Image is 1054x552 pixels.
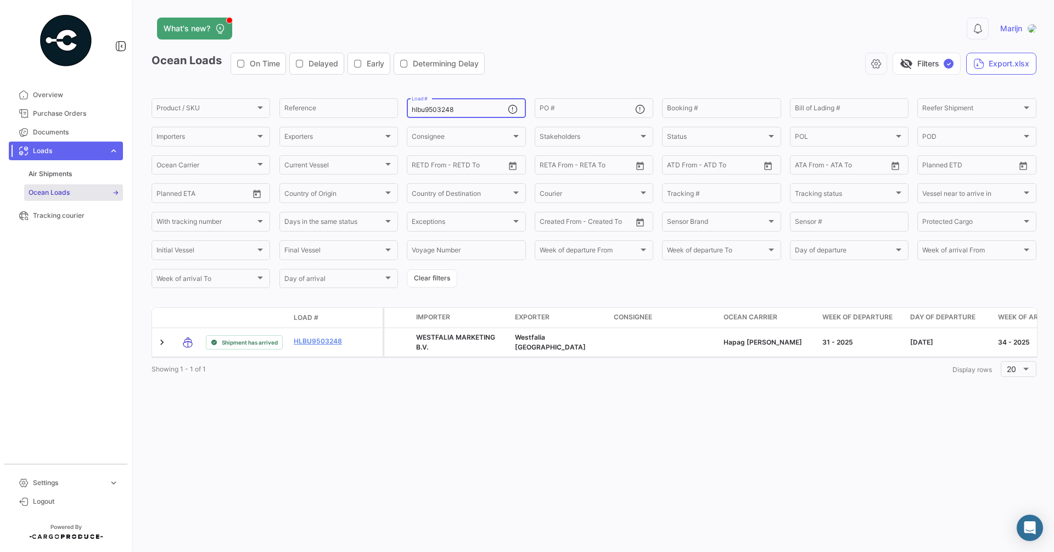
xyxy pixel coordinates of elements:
span: Week of departure To [667,248,766,256]
span: POL [795,134,894,142]
datatable-header-cell: Day of departure [906,308,994,328]
input: To [563,163,607,171]
datatable-header-cell: Protected Cargo [384,308,412,328]
input: ATA From [795,163,824,171]
datatable-header-cell: Importer [412,308,511,328]
input: From [922,163,938,171]
span: Logout [33,497,119,506]
input: From [156,191,172,199]
span: Delayed [309,58,338,69]
span: Consignee [412,134,511,142]
a: Ocean Loads [24,184,123,201]
span: expand_more [109,146,119,156]
span: WESTFALIA MARKETING B.V. [416,333,495,351]
span: Purchase Orders [33,109,119,119]
a: Air Shipments [24,166,123,182]
a: Overview [9,86,123,104]
span: Status [667,134,766,142]
datatable-header-cell: Transport mode [174,313,201,322]
span: Documents [33,127,119,137]
datatable-header-cell: Consignee [609,308,719,328]
span: Air Shipments [29,169,72,179]
span: Day of arrival [284,277,383,284]
span: Ocean Loads [29,188,70,198]
span: ✓ [944,59,954,69]
span: Current Vessel [284,163,383,171]
span: POD [922,134,1021,142]
span: Marijn [1000,23,1022,34]
button: Clear filters [407,269,457,288]
h3: Ocean Loads [152,53,488,75]
span: Day of departure [795,248,894,256]
div: Abrir Intercom Messenger [1017,515,1043,541]
button: Open calendar [504,157,521,174]
span: Week of departure From [540,248,638,256]
span: Final Vessel [284,248,383,256]
span: Sensor Brand [667,219,766,227]
button: Open calendar [632,214,648,230]
button: Open calendar [632,157,648,174]
button: Export.xlsx [966,53,1036,75]
span: Showing 1 - 1 of 1 [152,365,206,373]
span: Exceptions [412,219,511,227]
input: ATD From [667,163,697,171]
span: Hapag Lloyd [724,338,802,346]
span: On Time [250,58,280,69]
button: Open calendar [760,157,776,174]
input: Created To [588,219,632,227]
button: Early [348,53,390,74]
span: What's new? [164,23,210,34]
span: Country of Destination [412,191,511,199]
div: 31 - 2025 [822,337,901,347]
a: HLBU9503248 [294,336,351,346]
input: To [180,191,223,199]
span: Westfalia Perú [515,333,586,351]
datatable-header-cell: Week of departure [818,308,906,328]
button: Determining Delay [394,53,484,74]
span: Importer [416,312,450,322]
span: Display rows [952,365,992,374]
span: Country of Origin [284,191,383,199]
span: Ocean Carrier [156,163,255,171]
img: logo.png [1028,24,1036,33]
span: Week of arrival From [922,248,1021,256]
button: Open calendar [887,157,904,174]
input: From [540,163,555,171]
span: Reefer Shipment [922,106,1021,114]
input: To [945,163,989,171]
span: expand_more [109,478,119,488]
span: visibility_off [900,57,913,70]
button: Open calendar [249,185,265,202]
span: Stakeholders [540,134,638,142]
a: Tracking courier [9,206,123,225]
span: 20 [1007,364,1016,374]
a: Documents [9,123,123,142]
span: Tracking courier [33,211,119,221]
button: Delayed [290,53,344,74]
span: Week of departure [822,312,893,322]
span: Day of departure [910,312,975,322]
span: Early [367,58,384,69]
input: ATA To [832,163,876,171]
span: Load # [294,313,318,323]
img: powered-by.png [38,13,93,68]
datatable-header-cell: Ocean Carrier [719,308,818,328]
datatable-header-cell: Shipment Status [201,313,289,322]
input: ATD To [705,163,749,171]
button: What's new? [157,18,232,40]
datatable-header-cell: Policy [355,313,383,322]
a: Expand/Collapse Row [156,337,167,348]
span: Initial Vessel [156,248,255,256]
span: Overview [33,90,119,100]
span: Determining Delay [413,58,479,69]
input: To [435,163,479,171]
button: Open calendar [1015,157,1031,174]
span: Vessel near to arrive in [922,191,1021,199]
datatable-header-cell: Load # [289,308,355,327]
span: Exporter [515,312,550,322]
div: [DATE] [910,337,989,347]
span: Ocean Carrier [724,312,777,322]
span: Shipment has arrived [222,338,278,347]
span: Tracking status [795,191,894,199]
button: On Time [231,53,285,74]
